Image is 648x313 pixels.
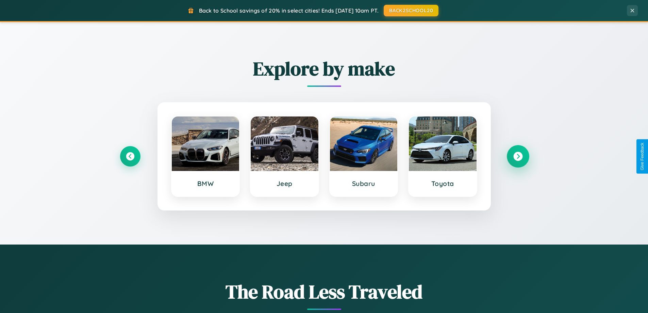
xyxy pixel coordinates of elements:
[384,5,438,16] button: BACK2SCHOOL20
[120,56,528,82] h2: Explore by make
[179,179,233,188] h3: BMW
[640,143,645,170] div: Give Feedback
[199,7,379,14] span: Back to School savings of 20% in select cities! Ends [DATE] 10am PT.
[257,179,312,188] h3: Jeep
[416,179,470,188] h3: Toyota
[120,279,528,305] h1: The Road Less Traveled
[337,179,391,188] h3: Subaru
